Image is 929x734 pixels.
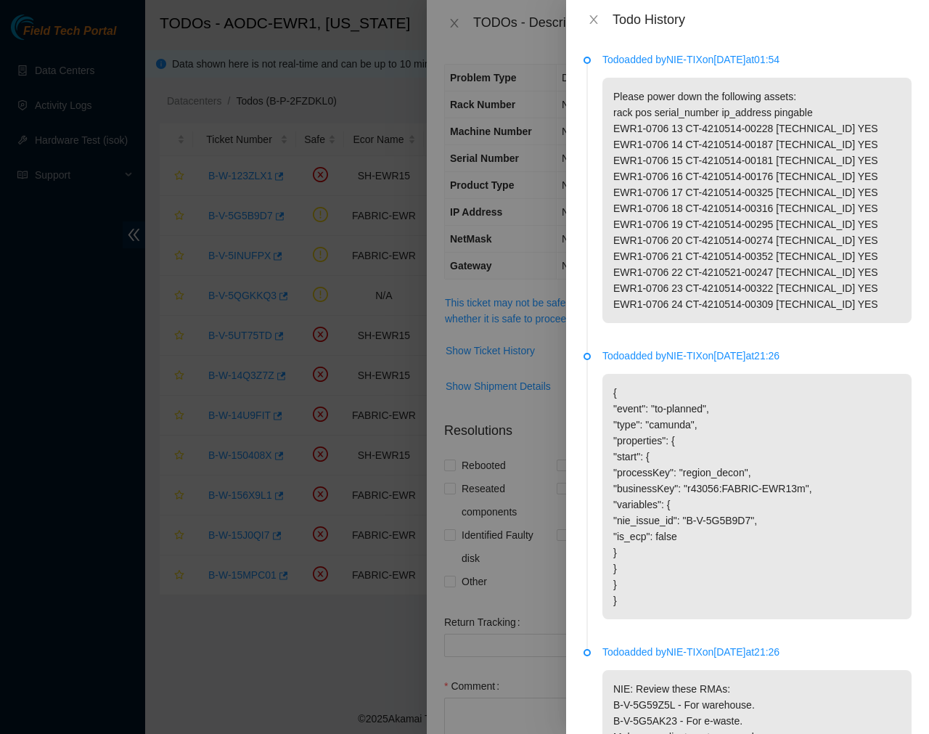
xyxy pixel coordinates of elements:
p: Please power down the following assets: rack pos serial_number ip_address pingable EWR1-0706 13 C... [602,78,912,323]
span: close [588,14,599,25]
p: Todo added by NIE-TIX on [DATE] at 01:54 [602,52,912,68]
div: Todo History [613,12,912,28]
p: Todo added by NIE-TIX on [DATE] at 21:26 [602,644,912,660]
p: { "event": "to-planned", "type": "camunda", "properties": { "start": { "processKey": "region_deco... [602,374,912,619]
p: Todo added by NIE-TIX on [DATE] at 21:26 [602,348,912,364]
button: Close [584,13,604,27]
